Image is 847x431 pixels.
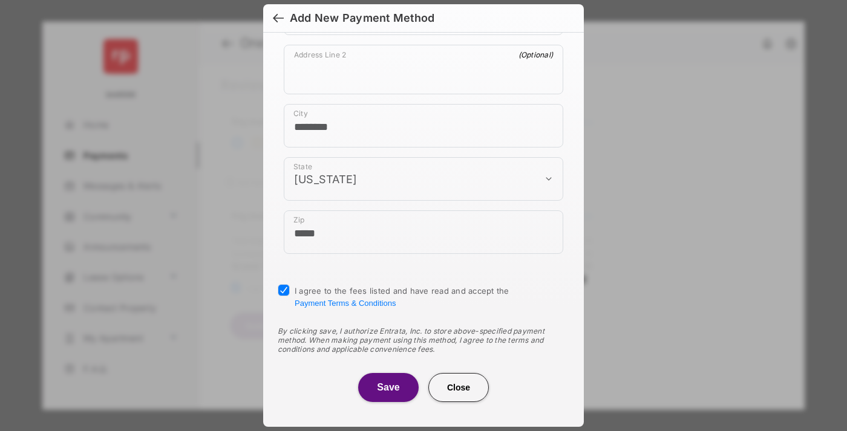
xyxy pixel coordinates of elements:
div: Add New Payment Method [290,11,434,25]
div: payment_method_screening[postal_addresses][postalCode] [284,210,563,254]
div: By clicking save, I authorize Entrata, Inc. to store above-specified payment method. When making ... [278,326,569,354]
button: I agree to the fees listed and have read and accept the [295,299,396,308]
button: Save [358,373,419,402]
span: I agree to the fees listed and have read and accept the [295,286,509,308]
div: payment_method_screening[postal_addresses][locality] [284,104,563,147]
div: payment_method_screening[postal_addresses][administrativeArea] [284,157,563,201]
div: payment_method_screening[postal_addresses][addressLine2] [284,45,563,94]
button: Close [428,373,489,402]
